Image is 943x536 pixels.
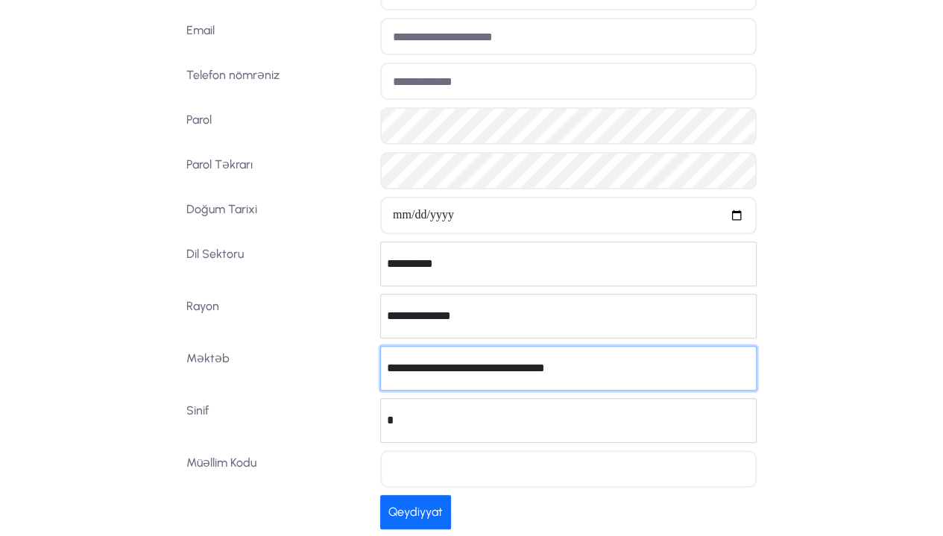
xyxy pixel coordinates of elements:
[181,197,375,234] label: Doğum Tarixi
[181,152,375,189] label: Parol Təkrarı
[181,18,375,55] label: Email
[181,398,375,443] label: Sinif
[380,495,451,529] button: Qeydiyyat
[181,107,375,145] label: Parol
[181,63,375,100] label: Telefon nömrəniz
[181,346,375,391] label: Məktəb
[181,450,375,488] label: Müəllim Kodu
[181,294,375,338] label: Rayon
[181,242,375,286] label: Dil Sektoru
